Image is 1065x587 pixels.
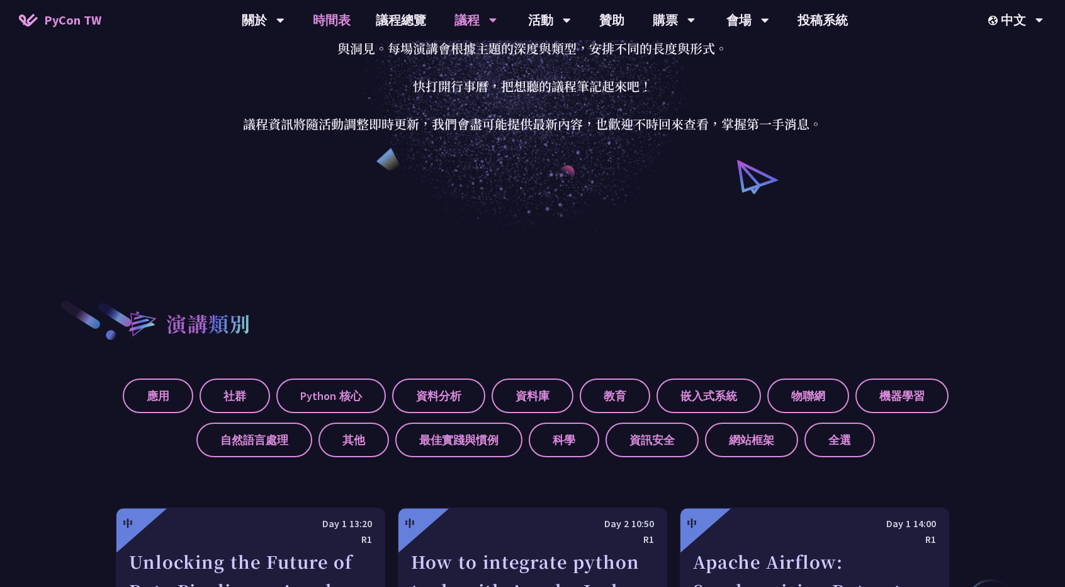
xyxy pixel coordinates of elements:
div: Day 1 14:00 [693,516,936,532]
img: heading-bullet [116,299,166,347]
label: 網站框架 [705,423,798,457]
span: PyCon TW [44,11,101,30]
div: 中 [687,516,697,531]
p: 一般議程是大會中最主要的活動形式，來自台灣及世界各地的講者將分享他們在 Python 相關領域的經驗與洞見。每場演講會根據主題的深度與類型，安排不同的長度與形式。 快打開行事曆，把想聽的議程筆記... [240,20,825,134]
div: 中 [405,516,415,531]
label: 全選 [804,423,875,457]
div: R1 [693,532,936,547]
label: 物聯網 [767,379,849,413]
label: 嵌入式系統 [656,379,761,413]
img: Locale Icon [988,16,1001,25]
div: Day 2 10:50 [411,516,654,532]
label: 機器學習 [855,379,949,413]
div: 中 [123,516,133,531]
label: 社群 [200,379,270,413]
label: 資料分析 [392,379,485,413]
label: 教育 [580,379,650,413]
h2: 演講類別 [166,308,251,338]
label: 資料庫 [492,379,573,413]
label: 應用 [123,379,193,413]
label: 其他 [318,423,389,457]
div: R1 [129,532,372,547]
label: 自然語言處理 [196,423,312,457]
div: R1 [411,532,654,547]
div: Day 1 13:20 [129,516,372,532]
img: Home icon of PyCon TW 2025 [19,14,38,26]
label: 科學 [529,423,599,457]
label: 最佳實踐與慣例 [395,423,522,457]
label: Python 核心 [276,379,386,413]
a: PyCon TW [6,4,114,36]
label: 資訊安全 [606,423,699,457]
